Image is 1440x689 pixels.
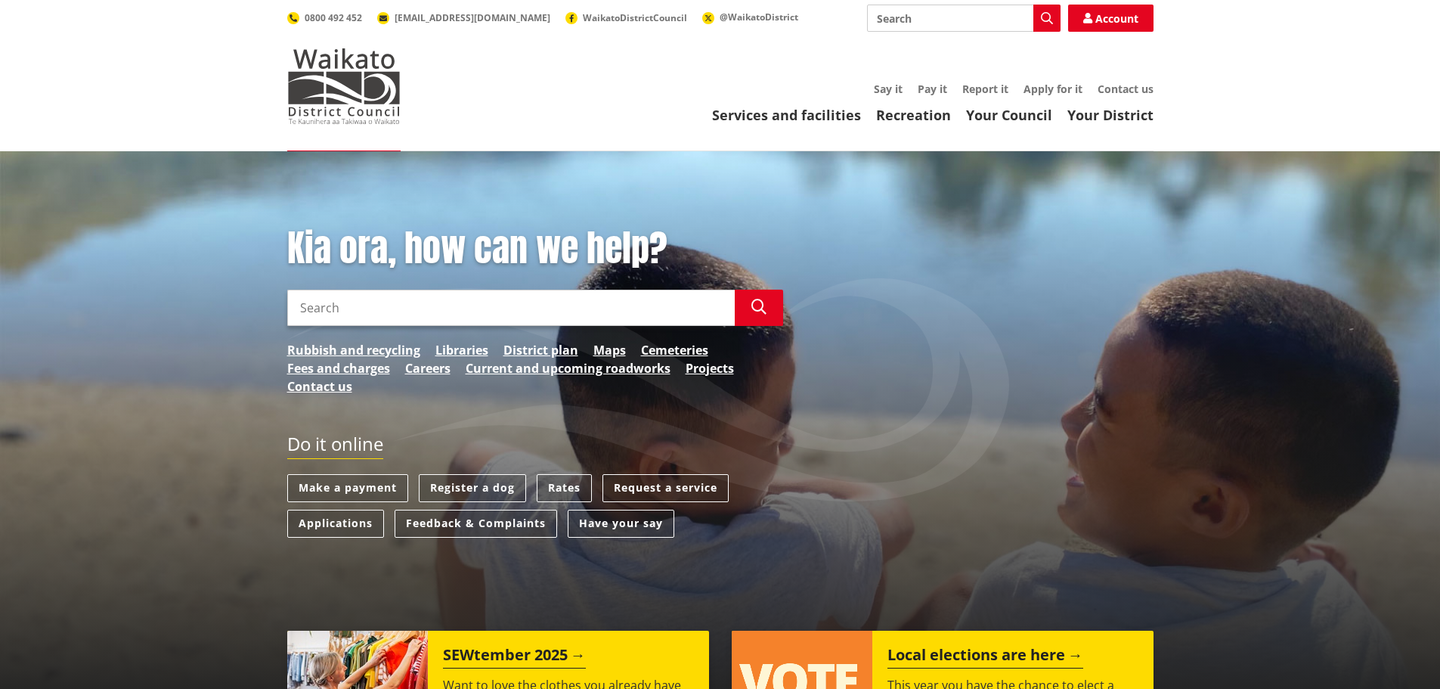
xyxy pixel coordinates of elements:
a: Services and facilities [712,106,861,124]
h2: Do it online [287,433,383,460]
img: Waikato District Council - Te Kaunihera aa Takiwaa o Waikato [287,48,401,124]
a: Your Council [966,106,1052,124]
span: @WaikatoDistrict [720,11,798,23]
a: Contact us [1098,82,1154,96]
h1: Kia ora, how can we help? [287,227,783,271]
span: [EMAIL_ADDRESS][DOMAIN_NAME] [395,11,550,24]
a: Pay it [918,82,947,96]
a: Register a dog [419,474,526,502]
a: Current and upcoming roadworks [466,359,670,377]
a: 0800 492 452 [287,11,362,24]
a: Libraries [435,341,488,359]
h2: Local elections are here [887,646,1083,669]
span: 0800 492 452 [305,11,362,24]
a: Fees and charges [287,359,390,377]
a: Apply for it [1023,82,1082,96]
a: Projects [686,359,734,377]
span: WaikatoDistrictCouncil [583,11,687,24]
a: Recreation [876,106,951,124]
input: Search input [287,290,735,326]
a: Feedback & Complaints [395,510,557,538]
a: Report it [962,82,1008,96]
a: Say it [874,82,903,96]
a: District plan [503,341,578,359]
h2: SEWtember 2025 [443,646,586,669]
a: Maps [593,341,626,359]
input: Search input [867,5,1061,32]
a: Account [1068,5,1154,32]
a: Your District [1067,106,1154,124]
a: WaikatoDistrictCouncil [565,11,687,24]
a: Request a service [602,474,729,502]
a: @WaikatoDistrict [702,11,798,23]
a: Rates [537,474,592,502]
a: Have your say [568,510,674,538]
a: Contact us [287,377,352,396]
a: Applications [287,510,384,538]
a: Careers [405,359,451,377]
a: [EMAIL_ADDRESS][DOMAIN_NAME] [377,11,550,24]
a: Rubbish and recycling [287,341,420,359]
a: Make a payment [287,474,408,502]
a: Cemeteries [641,341,708,359]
